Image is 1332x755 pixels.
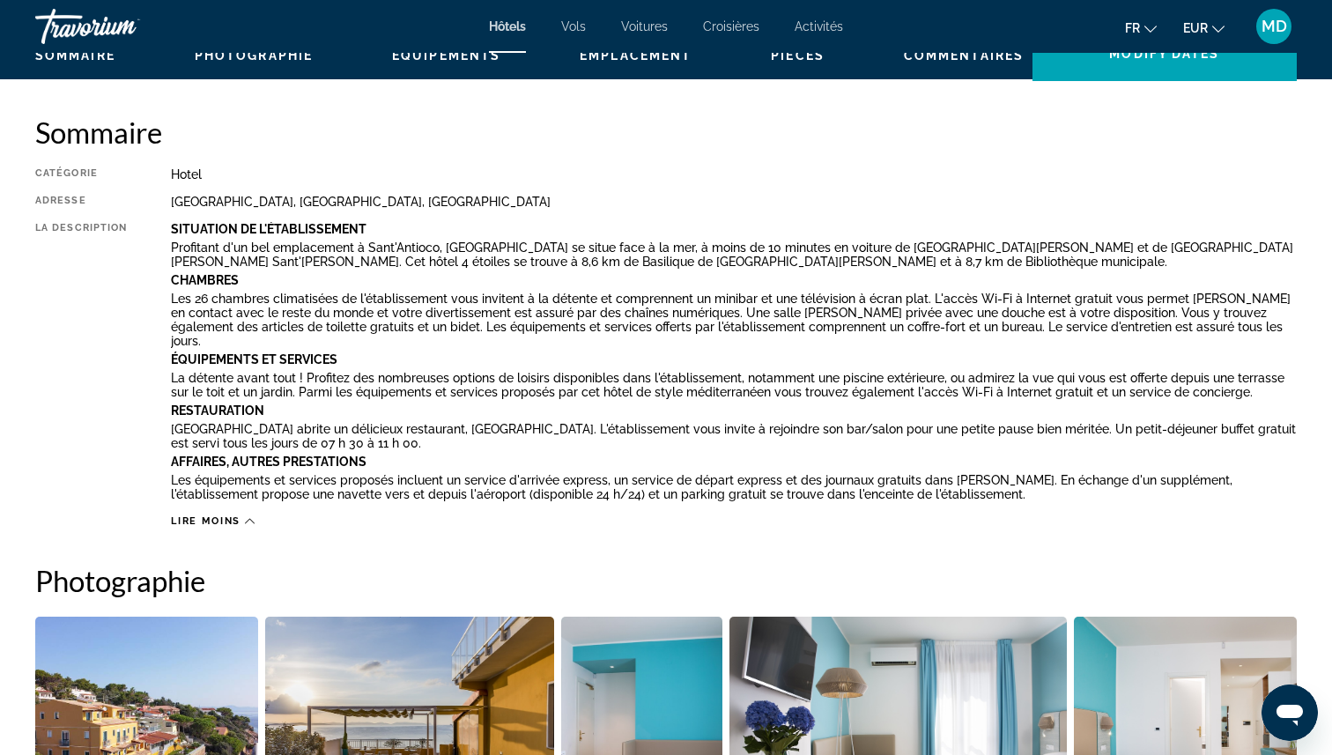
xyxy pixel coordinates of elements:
h2: Photographie [35,563,1297,598]
iframe: Bouton de lancement de la fenêtre de messagerie [1262,685,1318,741]
a: Voitures [621,19,668,33]
a: Travorium [35,4,211,49]
div: Hotel [171,167,1297,181]
button: Change language [1125,15,1157,41]
a: Vols [561,19,586,33]
div: Catégorie [35,167,127,181]
p: La détente avant tout ! Profitez des nombreuses options de loisirs disponibles dans l'établisseme... [171,371,1297,399]
p: Les 26 chambres climatisées de l'établissement vous invitent à la détente et comprennent un minib... [171,292,1297,348]
a: Activités [795,19,843,33]
button: Photographie [195,48,313,63]
span: Lire moins [171,515,240,527]
b: Équipements Et Services [171,352,337,366]
p: Profitant d'un bel emplacement à Sant'Antioco, [GEOGRAPHIC_DATA] se situe face à la mer, à moins ... [171,241,1297,269]
b: Situation De L'établissement [171,222,366,236]
button: Change currency [1183,15,1225,41]
span: MD [1262,18,1287,35]
span: EUR [1183,21,1208,35]
button: Pièces [771,48,825,63]
button: Sommaire [35,48,115,63]
div: Adresse [35,195,127,209]
button: Modify Dates [1032,26,1297,81]
a: Croisières [703,19,759,33]
b: Affaires, Autres Prestations [171,455,366,469]
button: Lire moins [171,514,255,528]
button: Emplacement [580,48,692,63]
p: [GEOGRAPHIC_DATA] abrite un délicieux restaurant, [GEOGRAPHIC_DATA]. L'établissement vous invite ... [171,422,1297,450]
h2: Sommaire [35,115,1297,150]
b: Chambres [171,273,239,287]
span: fr [1125,21,1140,35]
a: Hôtels [489,19,526,33]
span: Modify Dates [1109,47,1219,61]
div: La description [35,222,127,506]
button: Équipements [392,48,500,63]
b: Restauration [171,403,264,418]
button: Commentaires [904,48,1024,63]
p: Les équipements et services proposés incluent un service d'arrivée express, un service de départ ... [171,473,1297,501]
div: [GEOGRAPHIC_DATA], [GEOGRAPHIC_DATA], [GEOGRAPHIC_DATA] [171,195,1297,209]
button: User Menu [1251,8,1297,45]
